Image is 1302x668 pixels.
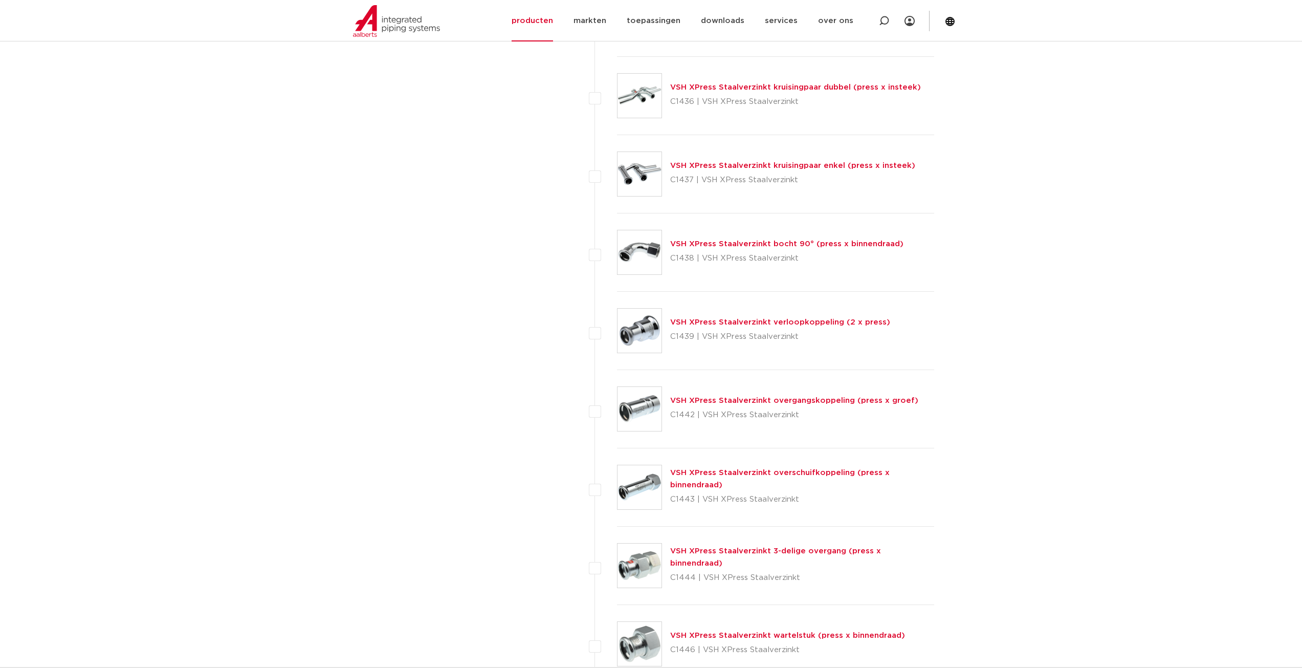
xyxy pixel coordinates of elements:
img: Thumbnail for VSH XPress Staalverzinkt kruisingpaar enkel (press x insteek) [617,152,661,196]
img: Thumbnail for VSH XPress Staalverzinkt kruisingpaar dubbel (press x insteek) [617,74,661,118]
a: VSH XPress Staalverzinkt verloopkoppeling (2 x press) [670,318,890,326]
a: VSH XPress Staalverzinkt overgangskoppeling (press x groef) [670,397,918,404]
p: C1444 | VSH XPress Staalverzinkt [670,570,935,586]
a: VSH XPress Staalverzinkt kruisingpaar dubbel (press x insteek) [670,83,921,91]
img: Thumbnail for VSH XPress Staalverzinkt overschuifkoppeling (press x binnendraad) [617,465,661,509]
p: C1437 | VSH XPress Staalverzinkt [670,172,915,188]
p: C1442 | VSH XPress Staalverzinkt [670,407,918,423]
p: C1436 | VSH XPress Staalverzinkt [670,94,921,110]
a: VSH XPress Staalverzinkt bocht 90° (press x binnendraad) [670,240,903,248]
img: Thumbnail for VSH XPress Staalverzinkt bocht 90° (press x binnendraad) [617,230,661,274]
a: VSH XPress Staalverzinkt kruisingpaar enkel (press x insteek) [670,162,915,169]
p: C1446 | VSH XPress Staalverzinkt [670,642,905,658]
a: VSH XPress Staalverzinkt wartelstuk (press x binnendraad) [670,632,905,639]
p: C1443 | VSH XPress Staalverzinkt [670,491,935,508]
p: C1438 | VSH XPress Staalverzinkt [670,250,903,267]
img: Thumbnail for VSH XPress Staalverzinkt wartelstuk (press x binnendraad) [617,622,661,666]
img: Thumbnail for VSH XPress Staalverzinkt 3-delige overgang (press x binnendraad) [617,544,661,588]
a: VSH XPress Staalverzinkt 3-delige overgang (press x binnendraad) [670,547,881,567]
img: Thumbnail for VSH XPress Staalverzinkt verloopkoppeling (2 x press) [617,309,661,353]
p: C1439 | VSH XPress Staalverzinkt [670,329,890,345]
img: Thumbnail for VSH XPress Staalverzinkt overgangskoppeling (press x groef) [617,387,661,431]
a: VSH XPress Staalverzinkt overschuifkoppeling (press x binnendraad) [670,469,890,489]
